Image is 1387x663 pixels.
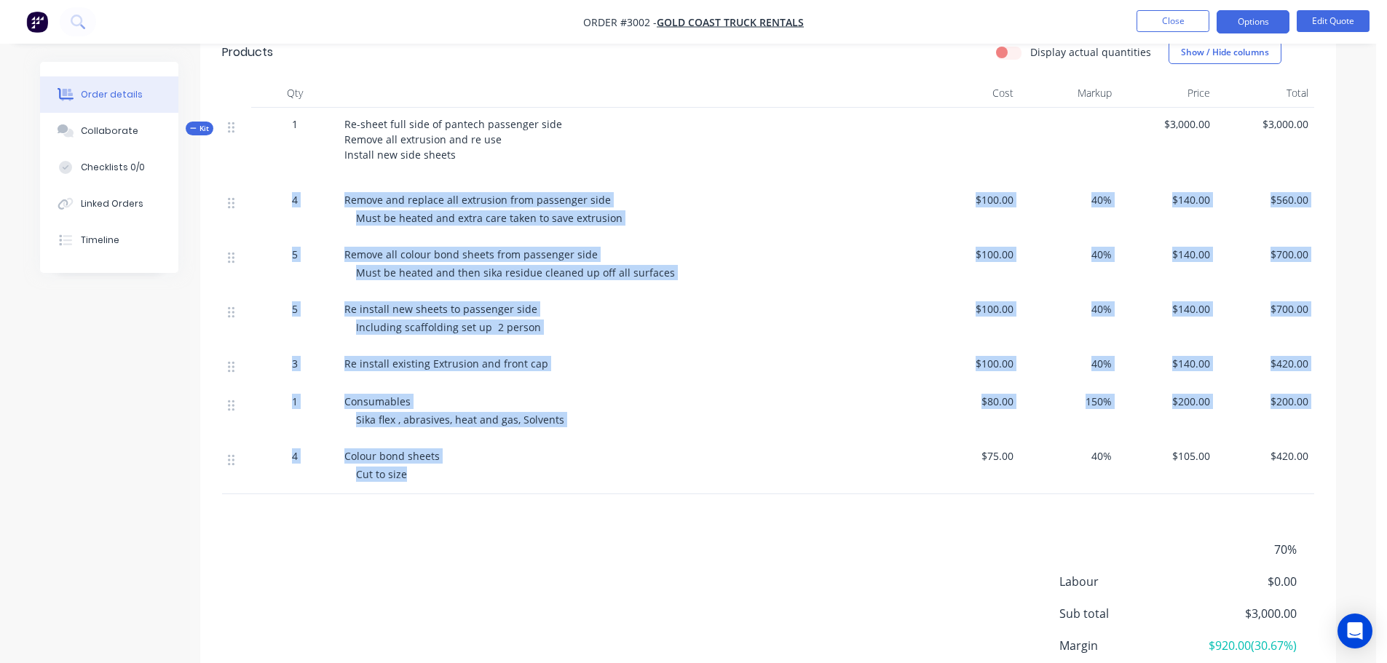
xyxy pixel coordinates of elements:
span: Consumables [344,394,411,408]
span: Remove and replace all extrusion from passenger side [344,193,611,207]
span: 5 [292,247,298,262]
span: $80.00 [927,394,1013,409]
span: Order #3002 - [583,15,657,29]
div: Products [222,44,273,61]
span: $75.00 [927,448,1013,464]
span: Kit [190,123,209,134]
span: Must be heated and extra care taken to save extrusion [356,211,623,225]
button: Collaborate [40,113,178,149]
div: Collaborate [81,124,138,138]
span: $700.00 [1222,301,1308,317]
div: Kit [186,122,213,135]
button: Checklists 0/0 [40,149,178,186]
span: 40% [1025,247,1112,262]
span: 150% [1025,394,1112,409]
button: Timeline [40,222,178,258]
span: $700.00 [1222,247,1308,262]
div: Total [1216,79,1314,108]
span: $3,000.00 [1123,116,1210,132]
div: Timeline [81,234,119,247]
div: Markup [1019,79,1118,108]
span: 40% [1025,448,1112,464]
span: Sika flex , abrasives, heat and gas, Solvents [356,413,564,426]
span: $3,000.00 [1189,605,1297,622]
span: $200.00 [1123,394,1210,409]
img: Factory [26,11,48,33]
span: $100.00 [927,301,1013,317]
span: 5 [292,301,298,317]
span: 40% [1025,192,1112,207]
span: $3,000.00 [1222,116,1308,132]
a: Gold Coast Truck Rentals [657,15,804,29]
label: Display actual quantities [1030,44,1151,60]
button: Options [1217,10,1289,33]
span: $560.00 [1222,192,1308,207]
span: 3 [292,356,298,371]
span: 1 [292,394,298,409]
button: Linked Orders [40,186,178,222]
span: $140.00 [1123,192,1210,207]
button: Show / Hide columns [1169,41,1281,64]
div: Open Intercom Messenger [1337,614,1372,648]
span: $420.00 [1222,356,1308,371]
span: Cut to size [356,467,407,481]
span: Margin [1059,637,1189,654]
span: Re install existing Extrusion and front cap [344,357,548,370]
span: 40% [1025,356,1112,371]
span: $140.00 [1123,247,1210,262]
span: $140.00 [1123,301,1210,317]
span: 70% [1189,541,1297,558]
span: $200.00 [1222,394,1308,409]
span: Re install new sheets to passenger side [344,302,537,316]
span: $100.00 [927,247,1013,262]
button: Order details [40,76,178,113]
span: 4 [292,448,298,464]
span: $100.00 [927,192,1013,207]
span: 1 [292,116,298,132]
button: Edit Quote [1297,10,1370,32]
span: $105.00 [1123,448,1210,464]
span: $0.00 [1189,573,1297,590]
div: Cost [921,79,1019,108]
span: Re-sheet full side of pantech passenger side Remove all extrusion and re use Install new side sheets [344,117,562,162]
div: Qty [251,79,339,108]
div: Checklists 0/0 [81,161,145,174]
span: Must be heated and then sika residue cleaned up off all surfaces [356,266,675,279]
button: Close [1137,10,1209,32]
span: $140.00 [1123,356,1210,371]
span: Colour bond sheets [344,449,440,463]
span: Labour [1059,573,1189,590]
div: Price [1118,79,1216,108]
span: Remove all colour bond sheets from passenger side [344,247,598,261]
span: 40% [1025,301,1112,317]
span: Sub total [1059,605,1189,622]
span: $100.00 [927,356,1013,371]
span: 4 [292,192,298,207]
span: $920.00 ( 30.67 %) [1189,637,1297,654]
span: Including scaffolding set up 2 person [356,320,541,334]
div: Order details [81,88,143,101]
div: Linked Orders [81,197,143,210]
span: $420.00 [1222,448,1308,464]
